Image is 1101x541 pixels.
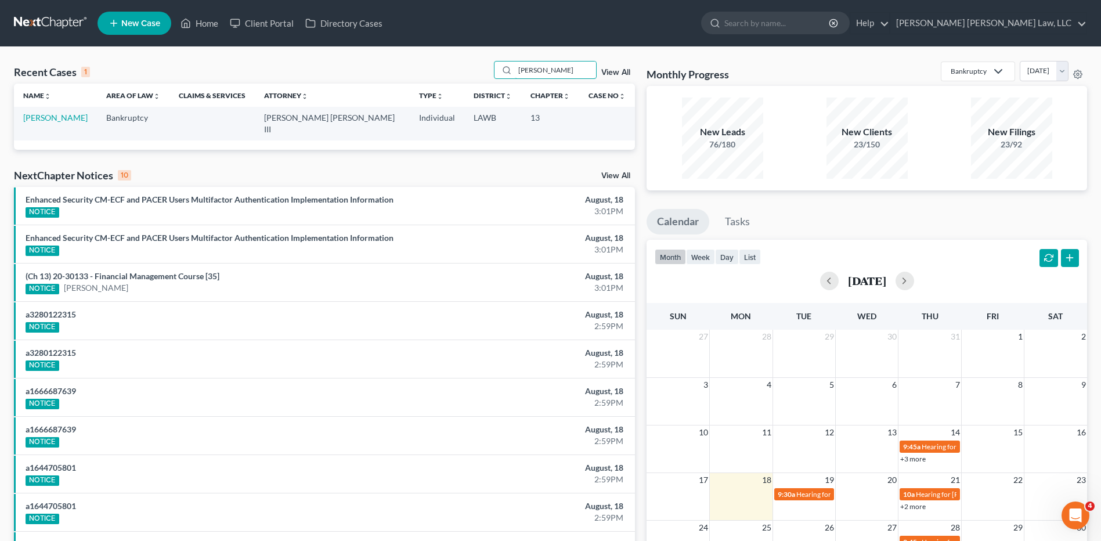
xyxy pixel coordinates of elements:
[175,13,224,34] a: Home
[26,233,394,243] a: Enhanced Security CM-ECF and PACER Users Multifactor Authentication Implementation Information
[739,249,761,265] button: list
[26,348,76,358] a: a3280122315
[702,378,709,392] span: 3
[903,442,920,451] span: 9:45a
[26,463,76,473] a: a1644705801
[950,425,961,439] span: 14
[761,330,772,344] span: 28
[647,67,729,81] h3: Monthly Progress
[950,521,961,535] span: 28
[1075,425,1087,439] span: 16
[682,139,763,150] div: 76/180
[987,311,999,321] span: Fri
[848,275,886,287] h2: [DATE]
[886,473,898,487] span: 20
[410,107,464,140] td: Individual
[647,209,709,235] a: Calendar
[26,399,59,409] div: NOTICE
[264,91,308,100] a: Attorneyunfold_more
[922,442,1012,451] span: Hearing for [PERSON_NAME]
[886,521,898,535] span: 27
[26,207,59,218] div: NOTICE
[530,91,570,100] a: Chapterunfold_more
[1012,521,1024,535] span: 29
[464,107,521,140] td: LAWB
[432,424,623,435] div: August, 18
[432,500,623,512] div: August, 18
[26,424,76,434] a: a1666687639
[432,397,623,409] div: 2:59PM
[761,425,772,439] span: 11
[432,244,623,255] div: 3:01PM
[950,330,961,344] span: 31
[521,107,579,140] td: 13
[432,385,623,397] div: August, 18
[1062,502,1089,529] iframe: Intercom live chat
[255,107,410,140] td: [PERSON_NAME] [PERSON_NAME] III
[1080,330,1087,344] span: 2
[1017,378,1024,392] span: 8
[81,67,90,77] div: 1
[850,13,889,34] a: Help
[619,93,626,100] i: unfold_more
[224,13,299,34] a: Client Portal
[432,205,623,217] div: 3:01PM
[432,462,623,474] div: August, 18
[1075,473,1087,487] span: 23
[761,521,772,535] span: 25
[432,347,623,359] div: August, 18
[432,309,623,320] div: August, 18
[890,13,1086,34] a: [PERSON_NAME] [PERSON_NAME] Law, LLC
[118,170,131,181] div: 10
[153,93,160,100] i: unfold_more
[169,84,255,107] th: Claims & Services
[1080,378,1087,392] span: 9
[686,249,715,265] button: week
[26,246,59,256] div: NOTICE
[796,490,987,499] span: Hearing for [US_STATE] Safety Association of Timbermen - Self I
[655,249,686,265] button: month
[44,93,51,100] i: unfold_more
[26,437,59,448] div: NOTICE
[886,425,898,439] span: 13
[432,512,623,524] div: 2:59PM
[715,249,739,265] button: day
[724,12,831,34] input: Search by name...
[698,473,709,487] span: 17
[828,378,835,392] span: 5
[903,490,915,499] span: 10a
[26,271,219,281] a: (Ch 13) 20-30133 - Financial Management Course [35]
[824,330,835,344] span: 29
[766,378,772,392] span: 4
[857,311,876,321] span: Wed
[824,521,835,535] span: 26
[64,282,128,294] a: [PERSON_NAME]
[432,232,623,244] div: August, 18
[824,473,835,487] span: 19
[698,425,709,439] span: 10
[26,514,59,524] div: NOTICE
[26,194,394,204] a: Enhanced Security CM-ECF and PACER Users Multifactor Authentication Implementation Information
[971,139,1052,150] div: 23/92
[23,91,51,100] a: Nameunfold_more
[14,65,90,79] div: Recent Cases
[301,93,308,100] i: unfold_more
[951,66,987,76] div: Bankruptcy
[14,168,131,182] div: NextChapter Notices
[1012,425,1024,439] span: 15
[714,209,760,235] a: Tasks
[971,125,1052,139] div: New Filings
[954,378,961,392] span: 7
[698,521,709,535] span: 24
[886,330,898,344] span: 30
[1012,473,1024,487] span: 22
[601,172,630,180] a: View All
[698,330,709,344] span: 27
[432,270,623,282] div: August, 18
[796,311,811,321] span: Tue
[432,194,623,205] div: August, 18
[23,113,88,122] a: [PERSON_NAME]
[682,125,763,139] div: New Leads
[474,91,512,100] a: Districtunfold_more
[432,359,623,370] div: 2:59PM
